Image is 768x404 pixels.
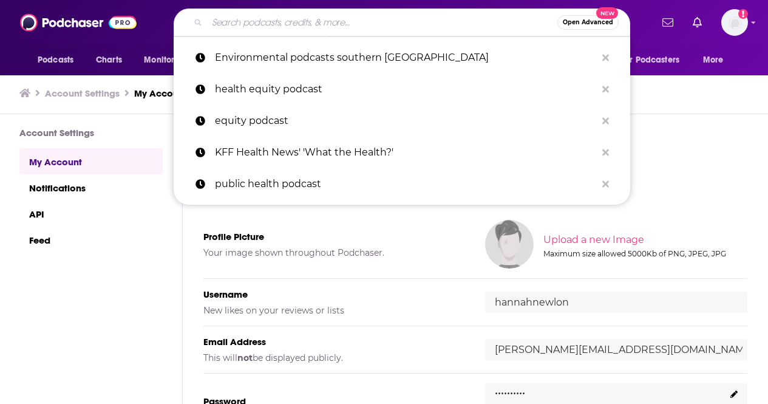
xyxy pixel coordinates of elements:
p: KFF Health News' 'What the Health?' [215,137,596,168]
a: My Account [19,148,163,174]
a: API [19,200,163,227]
h3: Account Settings [19,127,163,139]
button: open menu [135,49,203,72]
b: not [237,352,253,363]
p: equity podcast [215,105,596,137]
h5: This will be displayed publicly. [203,352,466,363]
a: Feed [19,227,163,253]
a: Show notifications dropdown [688,12,707,33]
a: Notifications [19,174,163,200]
span: More [703,52,724,69]
span: Logged in as hannahnewlon [721,9,748,36]
span: New [596,7,618,19]
img: User Profile [721,9,748,36]
input: email [485,339,747,360]
a: Account Settings [45,87,120,99]
span: Monitoring [144,52,187,69]
h5: New likes on your reviews or lists [203,305,466,316]
h5: Username [203,289,466,300]
a: Environmental podcasts southern [GEOGRAPHIC_DATA] [174,42,630,74]
a: public health podcast [174,168,630,200]
p: health equity podcast [215,74,596,105]
a: Show notifications dropdown [658,12,678,33]
div: Maximum size allowed 5000Kb of PNG, JPEG, JPG [543,249,745,258]
button: open menu [29,49,89,72]
a: equity podcast [174,105,630,137]
img: Podchaser - Follow, Share and Rate Podcasts [20,11,137,34]
button: Open AdvancedNew [557,15,619,30]
a: My Account [134,87,187,99]
span: Podcasts [38,52,73,69]
h5: Email Address [203,336,466,348]
span: Open Advanced [563,19,613,26]
p: public health podcast [215,168,596,200]
h5: Profile Picture [203,231,466,242]
h5: Your image shown throughout Podchaser. [203,247,466,258]
svg: Add a profile image [738,9,748,19]
img: Your profile image [485,220,534,269]
a: Charts [88,49,129,72]
p: Environmental podcasts southern united states [215,42,596,74]
input: username [485,292,747,313]
a: health equity podcast [174,74,630,105]
button: open menu [613,49,697,72]
div: Search podcasts, credits, & more... [174,9,630,36]
button: Show profile menu [721,9,748,36]
button: open menu [695,49,739,72]
span: For Podcasters [621,52,679,69]
a: KFF Health News' 'What the Health?' [174,137,630,168]
span: Charts [96,52,122,69]
input: Search podcasts, credits, & more... [207,13,557,32]
p: .......... [495,380,525,398]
